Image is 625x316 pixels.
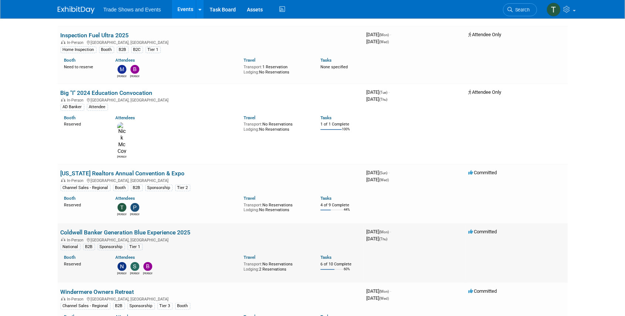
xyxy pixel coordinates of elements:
[380,171,388,175] span: (Sun)
[67,178,86,183] span: In-Person
[58,6,95,14] img: ExhibitDay
[61,178,65,182] img: In-Person Event
[390,32,391,37] span: -
[67,297,86,302] span: In-Person
[61,303,111,309] div: Channel Sales - Regional
[469,170,497,175] span: Committed
[64,196,76,201] a: Booth
[115,115,135,120] a: Attendees
[61,89,153,96] a: Big "I" 2024 Education Convocation
[64,201,105,208] div: Reserved
[117,74,126,78] div: Michael Cardillo
[244,255,255,260] a: Travel
[469,89,502,95] span: Attendee Only
[244,203,262,207] span: Transport:
[143,262,152,271] img: Bobby DeSpain
[367,295,389,301] span: [DATE]
[130,65,139,74] img: Bobby DeSpain
[367,236,388,241] span: [DATE]
[320,122,361,127] div: 1 of 1 Complete
[130,271,139,275] div: Simona Daneshfar
[469,229,497,234] span: Committed
[380,237,388,241] span: (Thu)
[64,120,105,127] div: Reserved
[130,203,139,212] img: Peter Hannun
[131,47,143,53] div: B2C
[320,255,332,260] a: Tasks
[547,3,561,17] img: Tiff Wagner
[117,271,126,275] div: Nate McCombs
[244,127,259,132] span: Lodging:
[61,237,361,243] div: [GEOGRAPHIC_DATA], [GEOGRAPHIC_DATA]
[67,40,86,45] span: In-Person
[128,244,143,250] div: Tier 1
[64,115,76,120] a: Booth
[367,177,389,182] span: [DATE]
[61,185,111,191] div: Channel Sales - Regional
[380,97,388,102] span: (Thu)
[64,255,76,260] a: Booth
[513,7,530,13] span: Search
[389,170,390,175] span: -
[118,262,126,271] img: Nate McCombs
[320,58,332,63] a: Tasks
[342,127,350,137] td: 100%
[320,65,348,69] span: None specified
[244,196,255,201] a: Travel
[244,201,309,213] div: No Reservations No Reservations
[130,262,139,271] img: Simona Daneshfar
[344,208,350,218] td: 44%
[244,207,259,212] span: Lodging:
[175,303,190,309] div: Booth
[380,289,389,293] span: (Mon)
[61,177,361,183] div: [GEOGRAPHIC_DATA], [GEOGRAPHIC_DATA]
[61,39,361,45] div: [GEOGRAPHIC_DATA], [GEOGRAPHIC_DATA]
[367,89,390,95] span: [DATE]
[469,32,502,37] span: Attendee Only
[244,262,262,267] span: Transport:
[244,63,309,75] div: 1 Reservation No Reservations
[115,196,135,201] a: Attendees
[113,185,128,191] div: Booth
[61,296,361,302] div: [GEOGRAPHIC_DATA], [GEOGRAPHIC_DATA]
[244,120,309,132] div: No Reservations No Reservations
[367,288,391,294] span: [DATE]
[344,267,350,277] td: 60%
[244,115,255,120] a: Travel
[145,185,173,191] div: Sponsorship
[380,33,389,37] span: (Mon)
[117,212,126,216] div: Thomas Horrell
[103,7,161,13] span: Trade Shows and Events
[118,65,126,74] img: Michael Cardillo
[64,63,105,70] div: Need to reserve
[146,47,161,53] div: Tier 1
[117,122,126,154] img: Nick McCoy
[83,244,95,250] div: B2B
[67,98,86,103] span: In-Person
[87,104,108,110] div: Attendee
[128,303,155,309] div: Sponsorship
[244,267,259,272] span: Lodging:
[367,229,391,234] span: [DATE]
[61,98,65,102] img: In-Person Event
[117,47,129,53] div: B2B
[390,288,391,294] span: -
[98,244,125,250] div: Sponsorship
[175,185,190,191] div: Tier 2
[131,185,143,191] div: B2B
[320,196,332,201] a: Tasks
[380,230,389,234] span: (Mon)
[61,238,65,241] img: In-Person Event
[115,58,135,63] a: Attendees
[64,260,105,267] div: Reserved
[320,203,361,208] div: 4 of 9 Complete
[244,70,259,75] span: Lodging:
[389,89,390,95] span: -
[244,260,309,272] div: No Reservations 2 Reservations
[130,74,139,78] div: Bobby DeSpain
[367,170,390,175] span: [DATE]
[61,40,65,44] img: In-Person Event
[64,58,76,63] a: Booth
[67,238,86,243] span: In-Person
[118,203,126,212] img: Thomas Horrell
